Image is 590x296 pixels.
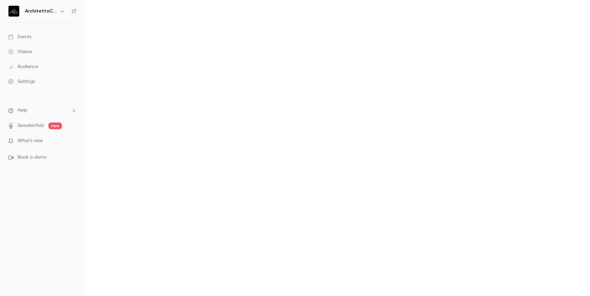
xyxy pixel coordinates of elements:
[18,154,47,161] span: Book a demo
[8,33,31,40] div: Events
[18,137,43,144] span: What's new
[8,78,35,85] div: Settings
[18,122,44,129] a: SpeakerHub
[18,107,27,114] span: Help
[8,6,19,17] img: ArchitettoClub
[48,122,62,129] span: new
[8,48,32,55] div: Videos
[8,63,38,70] div: Audience
[25,8,57,15] h6: ArchitettoClub
[8,107,76,114] li: help-dropdown-opener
